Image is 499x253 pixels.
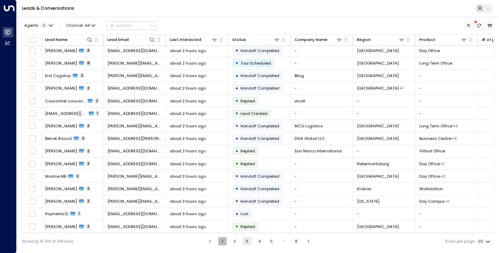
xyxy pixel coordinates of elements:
[170,85,206,91] span: about 2 hours ago
[95,99,99,103] span: 2
[235,171,238,181] div: •
[295,123,323,129] span: MCG Logistics
[170,111,206,116] span: about 2 hours ago
[295,36,327,43] div: Company Name
[357,85,399,91] span: Amstelveen
[419,161,440,167] span: Day Office
[353,145,415,157] td: -
[107,98,162,104] span: ecvtc83@gmail.com
[291,183,353,195] td: -
[353,95,415,107] td: -
[295,73,304,78] span: Bling
[357,48,399,53] span: Athens
[240,111,268,116] span: Lead Created
[240,85,279,91] span: Handoff Completed
[415,220,478,233] td: -
[440,174,445,179] div: Long Term Office,Meeting Room
[107,186,162,192] span: andrzej.kokoszka@outlook.com
[240,199,279,204] span: Handoff Completed
[357,36,371,43] div: Region
[415,82,478,94] td: -
[29,223,36,230] span: Toggle select row
[235,46,238,55] div: •
[22,238,73,244] div: Showing 41-60 of 144 rows
[353,208,415,220] td: -
[419,48,440,53] span: Day Office
[64,22,98,29] button: Channel:All
[419,186,443,192] span: Workstation
[45,36,68,43] div: Lead Name
[29,210,36,217] span: Toggle select row
[240,224,255,229] span: Replied
[291,57,353,69] td: -
[29,85,36,92] span: Toggle select row
[218,237,227,245] button: Go to page 1
[107,199,162,204] span: kerr.jake@yahoo.com
[440,161,444,167] div: Meeting Room
[64,22,98,29] span: Channel:
[240,48,279,53] span: Handoff Completed
[291,170,353,182] td: -
[291,220,353,233] td: -
[291,158,353,170] td: -
[235,184,238,193] div: •
[86,124,91,128] span: 2
[86,161,91,166] span: 2
[291,208,353,220] td: -
[107,123,162,129] span: weronika.wisniewska@mcg-logistics.com
[240,161,255,167] span: Replied
[107,174,162,179] span: montse.mbordonau@gmail.com
[107,36,155,43] div: Lead Email
[107,21,157,29] button: Actions
[45,98,86,104] span: Cousantier cousantier
[24,24,38,27] span: Agents
[291,82,353,94] td: -
[357,60,399,66] span: Milano
[235,109,238,118] div: •
[235,134,238,143] div: •
[81,136,86,141] span: 2
[29,198,36,205] span: Toggle select row
[107,21,157,29] div: Button group with a nested menu
[357,73,399,78] span: Oslo
[240,148,255,154] span: Replied
[453,123,458,129] div: Meeting Room,Parking,Workstation
[465,22,473,29] button: Customize
[29,135,36,142] span: Toggle select row
[232,36,246,43] div: Status
[170,60,206,66] span: about 2 hours ago
[357,161,389,167] span: Pietermaritzburg
[45,60,77,66] span: Giacomo Ciccarelli
[41,23,47,28] span: 1
[419,36,436,43] div: Product
[86,149,91,154] span: 2
[235,58,238,68] div: •
[475,22,483,29] span: There are new threads available. Refresh the grid to view the latest updates.
[29,47,36,54] span: Toggle select row
[240,136,279,141] span: Handoff Completed
[205,237,313,245] nav: pagination navigation
[107,136,162,141] span: berrak.rasool@dgagroup.com
[107,211,162,217] span: payments12@icommserv.me
[240,123,279,129] span: Handoff Completed
[419,36,467,43] div: Product
[419,199,445,204] span: Day Campus
[45,199,77,204] span: Jake Kerr
[235,121,238,130] div: •
[45,136,72,141] span: Berrak Rasool
[235,209,238,219] div: •
[170,224,206,229] span: about 3 hours ago
[107,148,162,154] span: Rgallelli@sanmarcointernational.net
[22,5,74,11] a: Leads & Conversations
[107,36,129,43] div: Lead Email
[291,195,353,208] td: -
[29,185,36,192] span: Toggle select row
[45,111,87,116] span: quarantine@messaging.microsoft.com
[240,60,271,66] span: Tour Scheduled
[295,148,342,154] span: San Marco International
[77,211,81,216] span: 1
[29,147,36,154] span: Toggle select row
[357,136,399,141] span: Brussels
[235,96,238,106] div: •
[170,48,206,53] span: about 2 hours ago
